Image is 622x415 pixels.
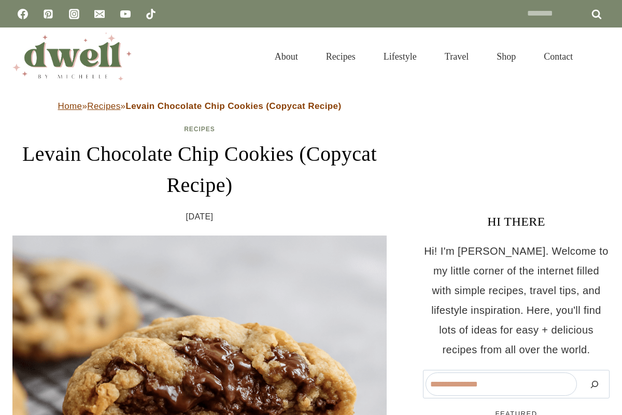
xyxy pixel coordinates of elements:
[115,4,136,24] a: YouTube
[12,33,132,80] img: DWELL by michelle
[12,139,387,201] h1: Levain Chocolate Chip Cookies (Copycat Recipe)
[423,241,610,359] p: Hi! I'm [PERSON_NAME]. Welcome to my little corner of the internet filled with simple recipes, tr...
[483,38,530,75] a: Shop
[140,4,161,24] a: TikTok
[184,126,215,133] a: Recipes
[312,38,370,75] a: Recipes
[431,38,483,75] a: Travel
[125,101,341,111] strong: Levain Chocolate Chip Cookies (Copycat Recipe)
[592,48,610,65] button: View Search Form
[370,38,431,75] a: Lifestyle
[64,4,84,24] a: Instagram
[58,101,82,111] a: Home
[186,209,214,225] time: [DATE]
[38,4,59,24] a: Pinterest
[261,38,312,75] a: About
[261,38,587,75] nav: Primary Navigation
[530,38,587,75] a: Contact
[12,4,33,24] a: Facebook
[87,101,120,111] a: Recipes
[58,101,342,111] span: » »
[89,4,110,24] a: Email
[423,212,610,231] h3: HI THERE
[582,372,607,396] button: Search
